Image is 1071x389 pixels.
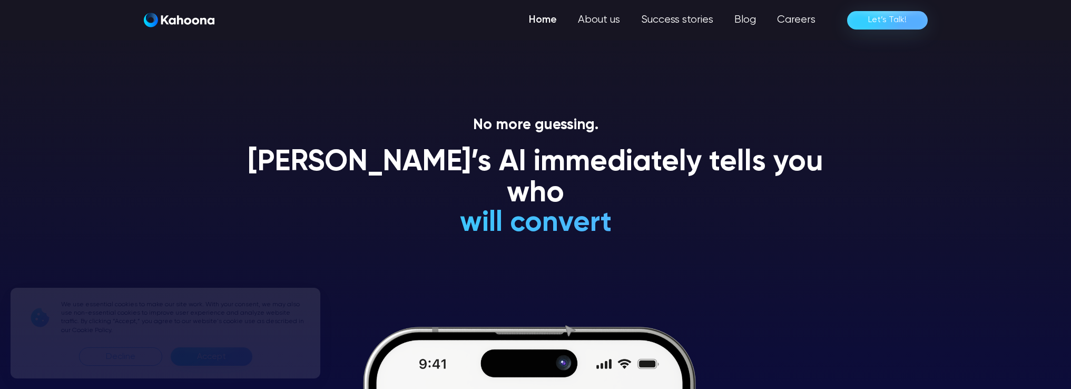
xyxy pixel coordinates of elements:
a: Blog [724,9,767,31]
p: We use essential cookies to make our site work. With your consent, we may also use non-essential ... [61,300,308,335]
div: Decline [106,348,135,365]
a: Success stories [631,9,724,31]
h1: will convert [380,208,691,239]
div: Let’s Talk! [868,12,907,28]
div: Decline [79,347,162,366]
a: Let’s Talk! [847,11,928,30]
p: No more guessing. [235,116,836,134]
a: Careers [767,9,826,31]
h1: [PERSON_NAME]’s AI immediately tells you who [235,147,836,210]
div: Accept [171,347,252,366]
a: home [144,13,214,28]
div: Accept [197,348,226,365]
img: Kahoona logo white [144,13,214,27]
a: About us [567,9,631,31]
a: Home [518,9,567,31]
